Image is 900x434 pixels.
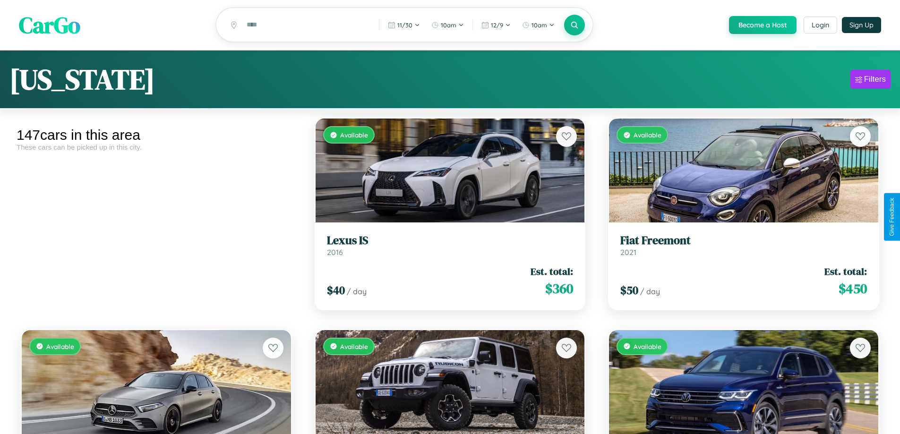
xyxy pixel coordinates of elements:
[46,342,74,350] span: Available
[491,21,503,29] span: 12 / 9
[545,279,573,298] span: $ 360
[327,282,345,298] span: $ 40
[531,264,573,278] span: Est. total:
[340,342,368,350] span: Available
[383,17,425,33] button: 11/30
[17,127,296,143] div: 147 cars in this area
[842,17,881,33] button: Sign Up
[620,234,867,247] h3: Fiat Freemont
[850,70,891,89] button: Filters
[19,9,80,41] span: CarGo
[620,282,638,298] span: $ 50
[340,131,368,139] span: Available
[864,75,886,84] div: Filters
[327,247,343,257] span: 2016
[729,16,797,34] button: Become a Host
[17,143,296,151] div: These cars can be picked up in this city.
[347,287,367,296] span: / day
[517,17,559,33] button: 10am
[839,279,867,298] span: $ 450
[889,198,895,236] div: Give Feedback
[477,17,515,33] button: 12/9
[640,287,660,296] span: / day
[620,234,867,257] a: Fiat Freemont2021
[634,131,661,139] span: Available
[327,234,574,247] h3: Lexus IS
[620,247,636,257] span: 2021
[397,21,412,29] span: 11 / 30
[441,21,456,29] span: 10am
[634,342,661,350] span: Available
[824,264,867,278] span: Est. total:
[531,21,547,29] span: 10am
[327,234,574,257] a: Lexus IS2016
[804,17,837,34] button: Login
[427,17,469,33] button: 10am
[9,60,155,99] h1: [US_STATE]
